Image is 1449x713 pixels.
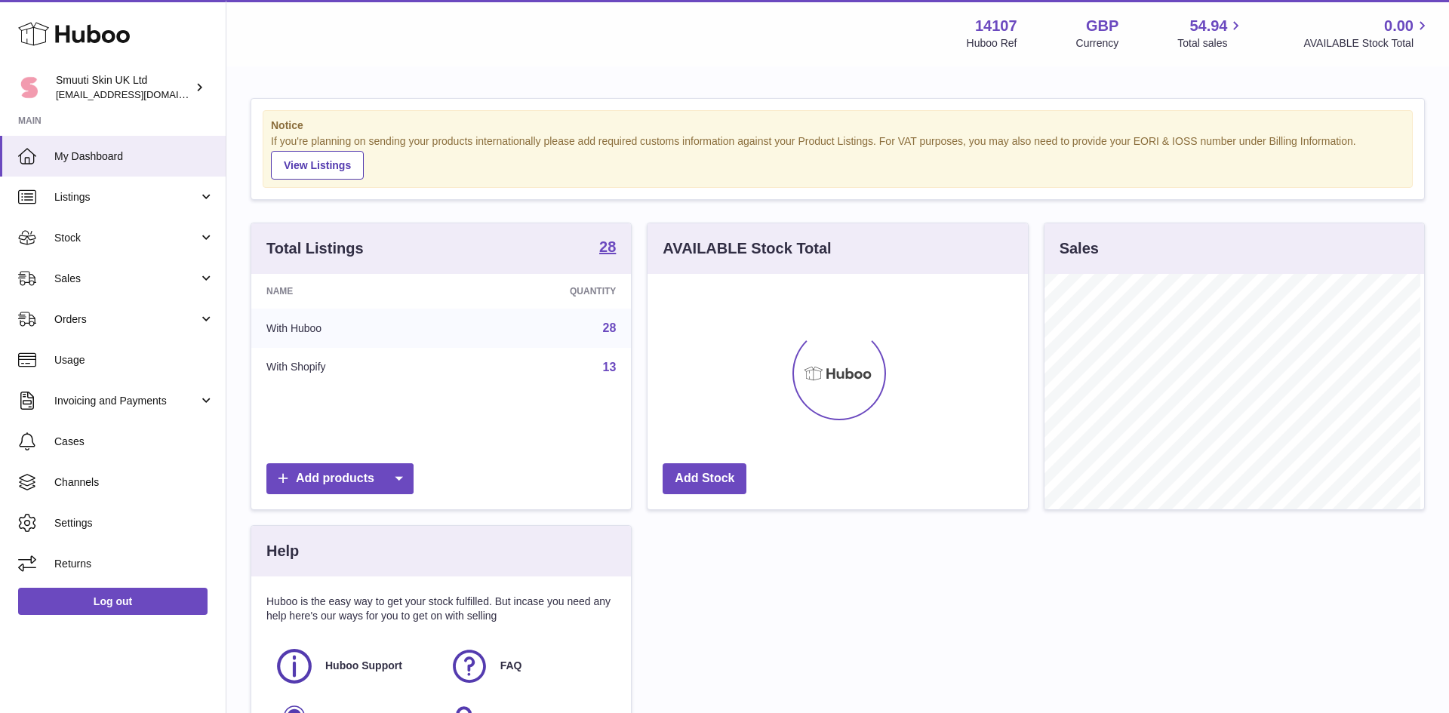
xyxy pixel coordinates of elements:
span: 54.94 [1189,16,1227,36]
img: internalAdmin-14107@internal.huboo.com [18,76,41,99]
span: Stock [54,231,198,245]
div: Smuuti Skin UK Ltd [56,73,192,102]
strong: 28 [599,239,616,254]
div: Huboo Ref [967,36,1017,51]
a: Add products [266,463,414,494]
a: View Listings [271,151,364,180]
h3: Sales [1060,238,1099,259]
span: Invoicing and Payments [54,394,198,408]
span: [EMAIL_ADDRESS][DOMAIN_NAME] [56,88,222,100]
th: Quantity [456,274,631,309]
span: My Dashboard [54,149,214,164]
a: 54.94 Total sales [1177,16,1244,51]
a: 28 [599,239,616,257]
span: Sales [54,272,198,286]
a: Log out [18,588,208,615]
span: Total sales [1177,36,1244,51]
span: Settings [54,516,214,530]
a: 0.00 AVAILABLE Stock Total [1303,16,1431,51]
span: FAQ [500,659,522,673]
th: Name [251,274,456,309]
td: With Shopify [251,348,456,387]
td: With Huboo [251,309,456,348]
h3: AVAILABLE Stock Total [663,238,831,259]
span: Orders [54,312,198,327]
span: Huboo Support [325,659,402,673]
a: Add Stock [663,463,746,494]
div: Currency [1076,36,1119,51]
span: Channels [54,475,214,490]
span: Listings [54,190,198,204]
strong: 14107 [975,16,1017,36]
a: 28 [603,321,617,334]
a: Huboo Support [274,646,434,687]
strong: Notice [271,118,1404,133]
h3: Total Listings [266,238,364,259]
strong: GBP [1086,16,1118,36]
span: Cases [54,435,214,449]
span: AVAILABLE Stock Total [1303,36,1431,51]
h3: Help [266,541,299,561]
p: Huboo is the easy way to get your stock fulfilled. But incase you need any help here's our ways f... [266,595,616,623]
span: Usage [54,353,214,367]
span: Returns [54,557,214,571]
span: 0.00 [1384,16,1414,36]
a: FAQ [449,646,609,687]
div: If you're planning on sending your products internationally please add required customs informati... [271,134,1404,180]
a: 13 [603,361,617,373]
